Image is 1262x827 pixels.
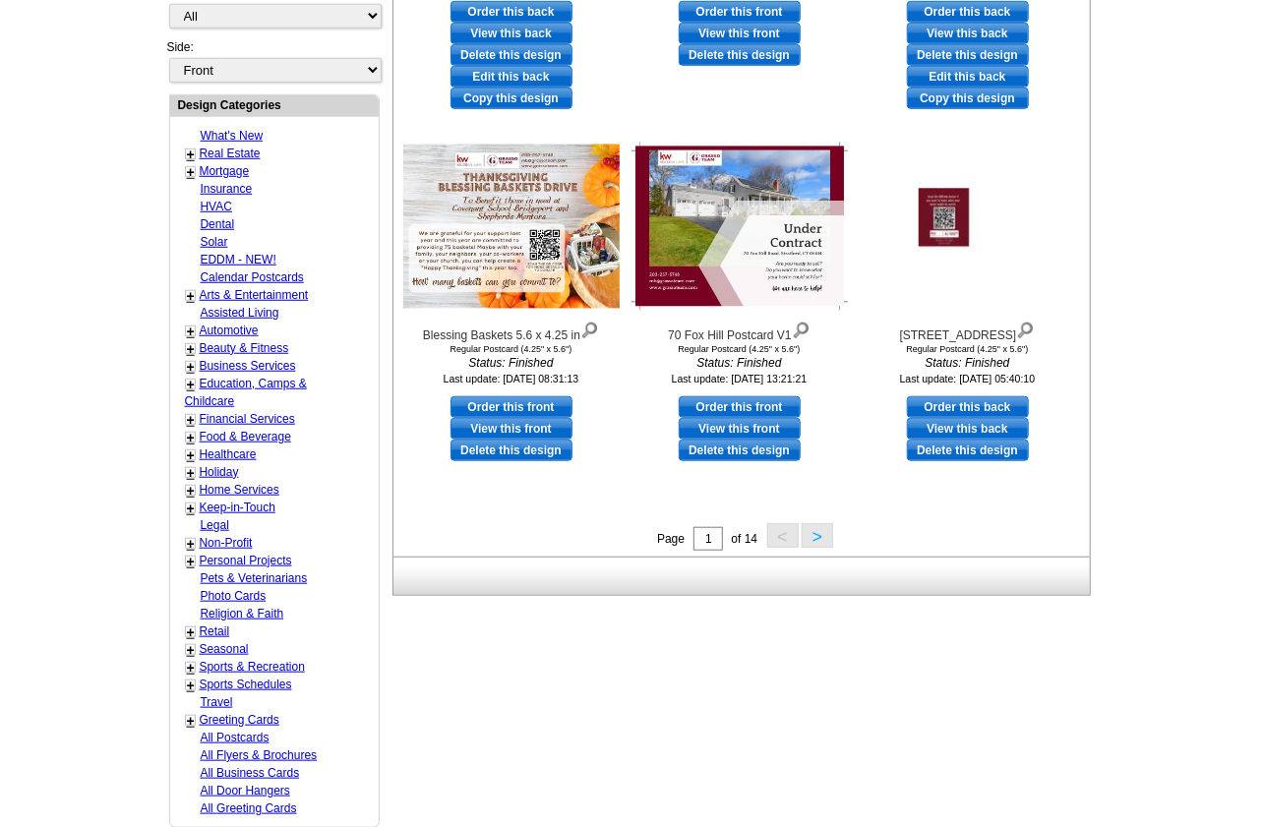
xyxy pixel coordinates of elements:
a: + [187,430,195,445]
a: All Flyers & Brochures [201,748,318,762]
a: Holiday [200,465,239,479]
a: Healthcare [200,447,257,461]
a: Copy this design [451,88,572,109]
a: use this design [679,1,801,23]
div: 70 Fox Hill Postcard V1 [631,318,848,344]
img: Blessing Baskets 5.6 x 4.25 in [403,145,620,309]
a: Copy this design [907,88,1029,109]
a: View this front [679,23,801,44]
a: Assisted Living [201,306,279,320]
a: Delete this design [679,440,801,461]
a: Calendar Postcards [201,270,304,284]
a: use this design [907,396,1029,418]
a: All Door Hangers [201,784,290,797]
img: view design details [792,318,811,339]
a: + [187,678,195,693]
a: Personal Projects [200,554,292,567]
a: + [187,465,195,481]
a: + [187,660,195,676]
a: Pets & Veterinarians [201,571,308,585]
a: + [187,412,195,428]
div: Design Categories [170,95,379,114]
a: HVAC [201,200,232,213]
a: Sports Schedules [200,678,292,691]
a: + [187,642,195,658]
i: Status: Finished [403,354,620,372]
img: 395 Castle Drive Postcard V3 2 [919,189,1017,265]
a: + [187,341,195,357]
img: view design details [1016,318,1035,339]
a: All Postcards [201,731,270,744]
a: + [187,324,195,339]
a: Greeting Cards [200,713,279,727]
a: use this design [679,396,801,418]
a: Home Services [200,483,279,497]
a: All Business Cards [201,766,300,780]
a: Dental [201,217,235,231]
small: Last update: [DATE] 08:31:13 [444,373,579,384]
div: Regular Postcard (4.25" x 5.6") [403,344,620,354]
a: View this back [907,418,1029,440]
a: Beauty & Fitness [200,341,289,355]
a: Food & Beverage [200,430,291,443]
button: < [767,523,799,548]
i: Status: Finished [631,354,848,372]
a: EDDM - NEW! [201,253,276,266]
a: View this back [907,23,1029,44]
a: edit this design [451,66,572,88]
a: Automotive [200,324,259,337]
a: Delete this design [907,440,1029,461]
a: + [187,483,195,499]
span: Page [657,532,685,546]
small: Last update: [DATE] 05:40:10 [900,373,1036,384]
a: use this design [451,396,572,418]
a: + [187,713,195,729]
a: Seasonal [200,642,249,656]
a: View this front [679,418,801,440]
a: Business Services [200,359,296,373]
a: View this front [451,418,572,440]
a: Arts & Entertainment [200,288,309,302]
button: > [802,523,833,548]
a: Delete this design [907,44,1029,66]
div: Side: [167,38,380,85]
a: Education, Camps & Childcare [185,377,307,408]
img: 70 Fox Hill Postcard V1 [631,143,848,311]
span: of 14 [731,532,757,546]
a: Non-Profit [200,536,253,550]
a: Solar [201,235,228,249]
a: All Greeting Cards [201,801,297,815]
a: Travel [201,695,233,709]
a: edit this design [907,66,1029,88]
a: Delete this design [451,44,572,66]
a: Legal [201,518,229,532]
a: Delete this design [451,440,572,461]
a: + [187,554,195,569]
a: + [187,147,195,162]
a: + [187,536,195,552]
small: Last update: [DATE] 13:21:21 [672,373,808,384]
a: use this design [451,1,572,23]
a: Retail [200,624,230,638]
a: Photo Cards [201,589,267,603]
a: View this back [451,23,572,44]
a: + [187,377,195,392]
a: + [187,164,195,180]
img: view design details [580,318,599,339]
div: Blessing Baskets 5.6 x 4.25 in [403,318,620,344]
div: Regular Postcard (4.25" x 5.6") [860,344,1076,354]
a: Insurance [201,182,253,196]
a: Delete this design [679,44,801,66]
div: Regular Postcard (4.25" x 5.6") [631,344,848,354]
a: Financial Services [200,412,295,426]
a: use this design [907,1,1029,23]
a: Sports & Recreation [200,660,305,674]
a: + [187,501,195,516]
a: Mortgage [200,164,250,178]
a: What's New [201,129,264,143]
div: [STREET_ADDRESS] [860,318,1076,344]
a: Real Estate [200,147,261,160]
a: Keep-in-Touch [200,501,275,514]
a: Religion & Faith [201,607,284,620]
a: + [187,288,195,304]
